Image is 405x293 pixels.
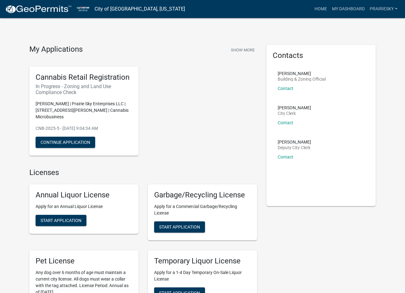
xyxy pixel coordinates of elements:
[154,191,251,200] h5: Garbage/Recycling License
[36,257,132,266] h5: Pet License
[36,73,132,82] h5: Cannabis Retail Registration
[36,83,132,95] h6: In Progress - Zoning and Land Use Compliance Check
[95,4,185,14] a: City of [GEOGRAPHIC_DATA], [US_STATE]
[154,221,205,233] button: Start Application
[278,86,293,91] a: Contact
[278,106,311,110] p: [PERSON_NAME]
[312,3,329,15] a: Home
[278,77,326,81] p: Building & Zoning Official
[278,140,311,144] p: [PERSON_NAME]
[36,191,132,200] h5: Annual Liquor License
[154,269,251,282] p: Apply for a 1-4 Day Temporary On-Sale Liquor License
[29,45,83,54] h4: My Applications
[154,257,251,266] h5: Temporary Liquor License
[29,168,257,177] h4: Licenses
[36,215,86,226] button: Start Application
[228,45,257,55] button: Show More
[367,3,400,15] a: prairiesky
[278,120,293,125] a: Contact
[77,5,90,13] img: City of Luverne, Minnesota
[278,145,311,150] p: Deputy City Clerk
[36,101,132,120] p: [PERSON_NAME] | Prairie Sky Enterprises LLC | [STREET_ADDRESS][PERSON_NAME] | Cannabis Microbusiness
[154,203,251,216] p: Apply for a Commercial Garbage/Recycling License
[36,125,132,132] p: CNB-2025-5 - [DATE] 9:04:34 AM
[36,203,132,210] p: Apply for an Annual Liquor License
[278,111,311,116] p: City Clerk
[329,3,367,15] a: My Dashboard
[273,51,369,60] h5: Contacts
[159,224,200,229] span: Start Application
[278,154,293,159] a: Contact
[278,71,326,76] p: [PERSON_NAME]
[41,218,81,223] span: Start Application
[36,137,95,148] button: Continue Application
